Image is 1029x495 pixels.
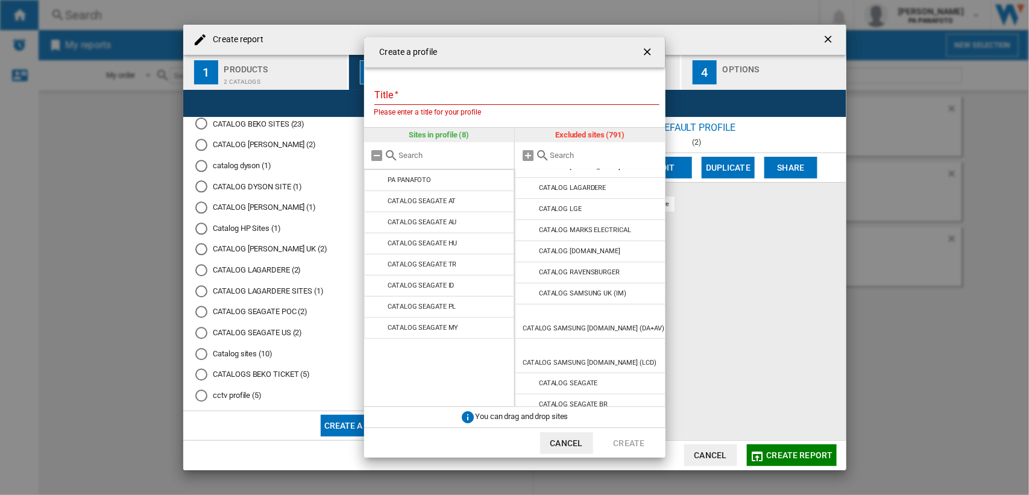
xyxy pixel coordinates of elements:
div: CATALOG SEAGATE AT [388,197,456,205]
div: CATALOG SAMSUNG [DOMAIN_NAME] (LCD) [523,359,656,367]
div: CATALOG LGE [539,205,582,213]
div: Please enter a title for your profile [374,105,659,116]
button: getI18NText('BUTTONS.CLOSE_DIALOG') [637,40,661,65]
div: CATALOG SEAGATE HU [388,239,457,247]
div: Excluded sites (791) [515,128,666,142]
md-icon: Add all [521,148,535,163]
div: CATALOG SAMSUNG [DOMAIN_NAME] (DA+AV) [523,324,664,332]
h4: Create a profile [374,46,438,58]
button: Cancel [540,432,593,454]
div: PA PANAFOTO [388,176,431,184]
div: CATALOG SAMSUNG UK (IM) [539,289,626,297]
div: CATALOG [PERSON_NAME] UK [539,163,631,171]
div: CATALOG SEAGATE TR [388,260,456,268]
div: CATALOG SEAGATE AU [388,218,456,226]
ng-md-icon: getI18NText('BUTTONS.CLOSE_DIALOG') [641,46,656,60]
div: CATALOG SEAGATE PL [388,303,456,311]
div: CATALOG SEAGATE ID [388,282,454,289]
div: CATALOG [DOMAIN_NAME] [539,247,620,255]
button: Create [603,432,656,454]
div: CATALOG SEAGATE [539,379,598,387]
div: CATALOG SEAGATE MY [388,324,458,332]
input: Search [550,151,659,160]
div: Sites in profile (8) [364,128,515,142]
div: CATALOG SEAGATE BR [539,400,608,408]
md-icon: Remove all [370,148,385,163]
span: You can drag and drop sites [475,412,568,421]
div: CATALOG MARKS ELECTRICAL [539,226,631,234]
input: Search [399,151,509,160]
div: CATALOG LAGARDERE [539,184,606,192]
div: CATALOG RAVENSBURGER [539,268,620,276]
